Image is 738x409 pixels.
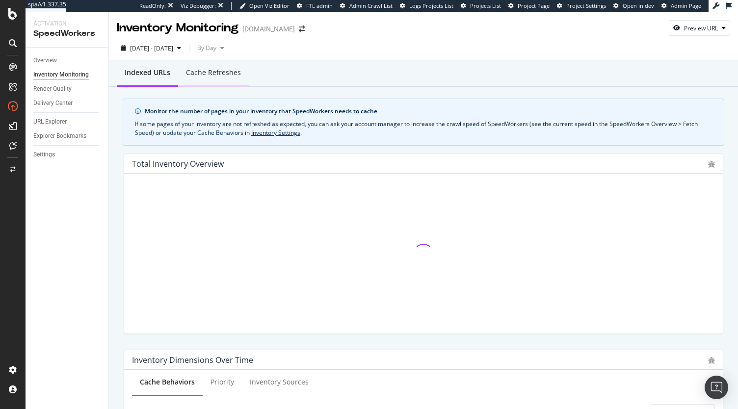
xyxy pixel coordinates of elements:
[566,2,606,9] span: Project Settings
[299,26,305,32] div: arrow-right-arrow-left
[461,2,501,10] a: Projects List
[33,84,72,94] div: Render Quality
[684,24,718,32] div: Preview URL
[135,120,712,137] div: If some pages of your inventory are not refreshed as expected, you can ask your account manager t...
[33,98,73,108] div: Delivery Center
[193,44,216,52] span: By Day
[557,2,606,10] a: Project Settings
[400,2,453,10] a: Logs Projects List
[705,376,728,399] div: Open Intercom Messenger
[340,2,393,10] a: Admin Crawl List
[117,40,185,56] button: [DATE] - [DATE]
[33,150,55,160] div: Settings
[251,128,300,137] a: Inventory Settings
[242,24,295,34] div: [DOMAIN_NAME]
[117,20,238,36] div: Inventory Monitoring
[33,117,67,127] div: URL Explorer
[297,2,333,10] a: FTL admin
[130,44,173,52] span: [DATE] - [DATE]
[349,2,393,9] span: Admin Crawl List
[193,40,228,56] button: By Day
[661,2,701,10] a: Admin Page
[145,107,712,116] div: Monitor the number of pages in your inventory that SpeedWorkers needs to cache
[669,20,730,36] button: Preview URL
[708,161,715,168] div: bug
[249,2,290,9] span: Open Viz Editor
[181,2,216,10] div: Viz Debugger:
[250,377,309,387] div: Inventory Sources
[613,2,654,10] a: Open in dev
[33,131,86,141] div: Explorer Bookmarks
[306,2,333,9] span: FTL admin
[139,2,166,10] div: ReadOnly:
[33,55,57,66] div: Overview
[33,70,89,80] div: Inventory Monitoring
[33,20,101,28] div: Activation
[33,84,102,94] a: Render Quality
[33,70,102,80] a: Inventory Monitoring
[33,98,102,108] a: Delivery Center
[708,357,715,364] div: bug
[671,2,701,9] span: Admin Page
[125,68,170,77] div: Indexed URLs
[132,159,224,169] div: Total Inventory Overview
[470,2,501,9] span: Projects List
[508,2,550,10] a: Project Page
[33,117,102,127] a: URL Explorer
[33,55,102,66] a: Overview
[123,99,724,146] div: info banner
[186,68,241,77] div: Cache refreshes
[211,377,234,387] div: Priority
[623,2,654,9] span: Open in dev
[518,2,550,9] span: Project Page
[33,150,102,160] a: Settings
[33,28,101,39] div: SpeedWorkers
[33,131,102,141] a: Explorer Bookmarks
[239,2,290,10] a: Open Viz Editor
[140,377,195,387] div: Cache Behaviors
[409,2,453,9] span: Logs Projects List
[132,355,253,365] div: Inventory Dimensions Over Time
